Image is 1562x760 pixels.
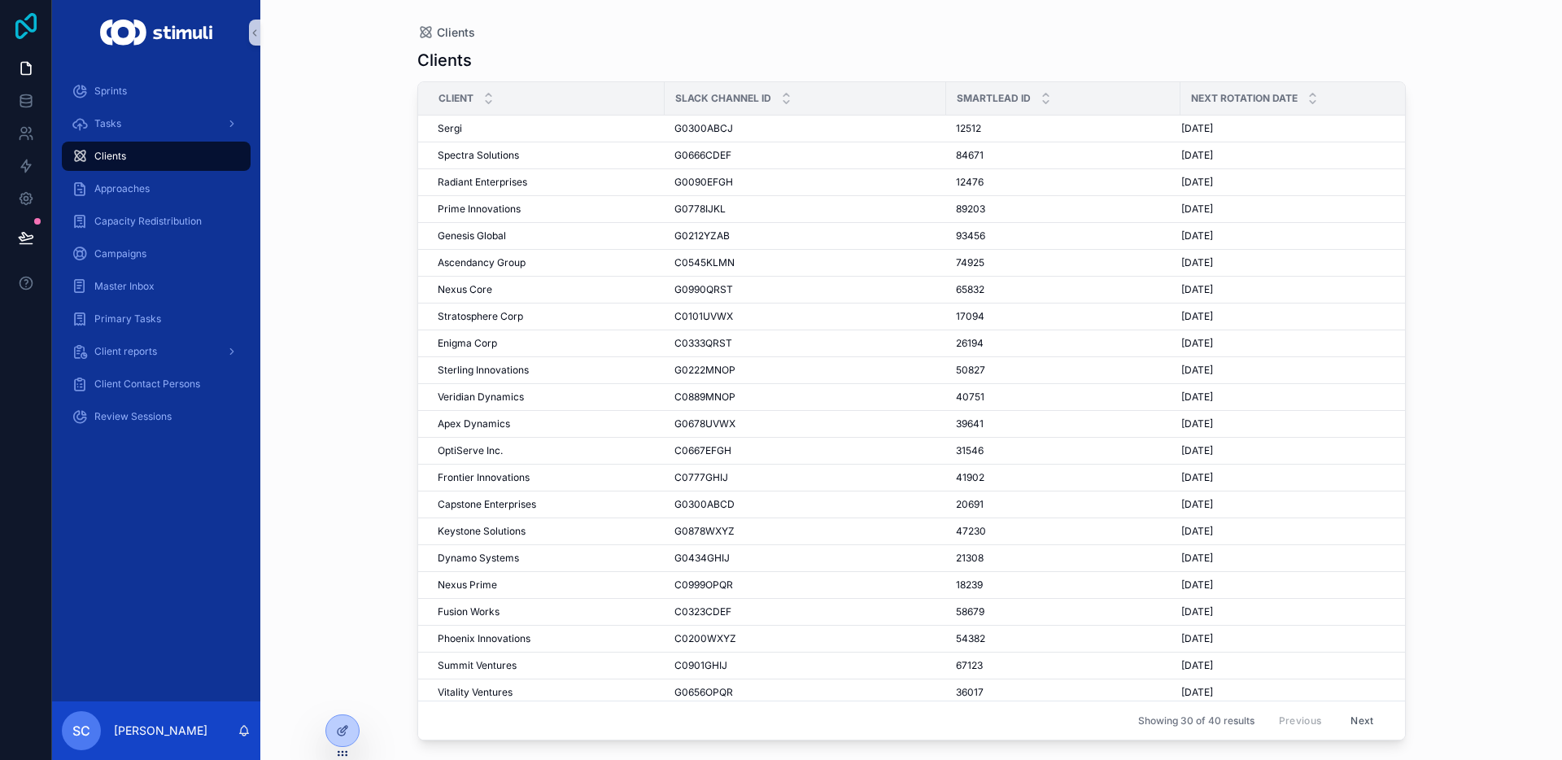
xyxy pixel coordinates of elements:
[438,122,462,135] span: Sergi
[956,256,1171,269] a: 74925
[675,92,771,105] span: Slack Channel ID
[1191,92,1298,105] span: Next Rotation Date
[94,85,127,98] span: Sprints
[438,122,655,135] a: Sergi
[674,176,936,189] a: G0090EFGH
[1181,659,1213,672] span: [DATE]
[956,310,1171,323] a: 17094
[438,659,655,672] a: Summit Ventures
[1181,417,1213,430] span: [DATE]
[956,632,1171,645] a: 54382
[956,283,1171,296] a: 65832
[62,174,251,203] a: Approaches
[1181,256,1213,269] span: [DATE]
[956,283,984,296] span: 65832
[438,417,655,430] a: Apex Dynamics
[956,579,983,592] span: 18239
[674,337,732,350] span: C0333QRST
[438,149,655,162] a: Spectra Solutions
[674,122,733,135] span: G0300ABCJ
[1181,122,1213,135] span: [DATE]
[438,471,655,484] a: Frontier Innovations
[94,150,126,163] span: Clients
[62,109,251,138] a: Tasks
[674,364,735,377] span: G0222MNOP
[52,65,260,452] div: scrollable content
[674,471,728,484] span: C0777GHIJ
[1181,337,1213,350] span: [DATE]
[438,391,524,404] span: Veridian Dynamics
[438,444,503,457] span: OptiServe Inc.
[674,256,936,269] a: C0545KLMN
[956,337,984,350] span: 26194
[674,605,936,618] a: C0323CDEF
[956,659,1171,672] a: 67123
[1339,708,1385,733] button: Next
[1181,176,1411,189] a: [DATE]
[674,525,936,538] a: G0878WXYZ
[956,552,984,565] span: 21308
[438,498,536,511] span: Capstone Enterprises
[674,444,731,457] span: C0667EFGH
[957,92,1031,105] span: Smartlead ID
[956,229,985,242] span: 93456
[438,686,655,699] a: Vitality Ventures
[674,525,735,538] span: G0878WXYZ
[1181,525,1213,538] span: [DATE]
[674,686,733,699] span: G0656OPQR
[1181,149,1411,162] a: [DATE]
[674,256,735,269] span: C0545KLMN
[956,471,1171,484] a: 41902
[438,525,655,538] a: Keystone Solutions
[674,310,733,323] span: C0101UVWX
[674,310,936,323] a: C0101UVWX
[674,659,727,672] span: C0901GHIJ
[674,498,936,511] a: G0300ABCD
[438,283,655,296] a: Nexus Core
[438,176,527,189] span: Radiant Enterprises
[62,207,251,236] a: Capacity Redistribution
[1181,364,1411,377] a: [DATE]
[1181,391,1411,404] a: [DATE]
[62,337,251,366] a: Client reports
[1181,632,1411,645] a: [DATE]
[674,229,730,242] span: G0212YZAB
[438,229,655,242] a: Genesis Global
[956,229,1171,242] a: 93456
[956,444,1171,457] a: 31546
[956,364,1171,377] a: 50827
[956,122,981,135] span: 12512
[94,215,202,228] span: Capacity Redistribution
[1181,552,1411,565] a: [DATE]
[1181,283,1411,296] a: [DATE]
[674,471,936,484] a: C0777GHIJ
[1181,552,1213,565] span: [DATE]
[114,723,207,739] p: [PERSON_NAME]
[1181,364,1213,377] span: [DATE]
[438,310,523,323] span: Stratosphere Corp
[94,410,172,423] span: Review Sessions
[438,444,655,457] a: OptiServe Inc.
[956,256,984,269] span: 74925
[1181,525,1411,538] a: [DATE]
[438,659,517,672] span: Summit Ventures
[1181,498,1213,511] span: [DATE]
[674,337,936,350] a: C0333QRST
[438,229,506,242] span: Genesis Global
[1181,498,1411,511] a: [DATE]
[674,283,733,296] span: G0990QRST
[417,24,475,41] a: Clients
[956,525,1171,538] a: 47230
[1181,310,1213,323] span: [DATE]
[674,283,936,296] a: G0990QRST
[438,686,513,699] span: Vitality Ventures
[438,552,519,565] span: Dynamo Systems
[438,92,473,105] span: Client
[1181,444,1411,457] a: [DATE]
[437,24,475,41] span: Clients
[674,552,730,565] span: G0434GHIJ
[956,176,1171,189] a: 12476
[438,498,655,511] a: Capstone Enterprises
[438,256,526,269] span: Ascendancy Group
[62,142,251,171] a: Clients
